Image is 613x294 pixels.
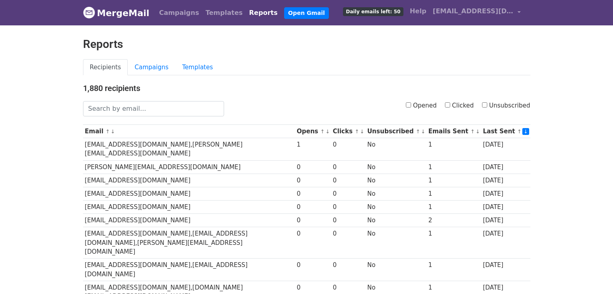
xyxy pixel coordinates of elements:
[331,125,365,138] th: Clicks
[365,227,426,259] td: No
[295,160,331,174] td: 0
[295,227,331,259] td: 0
[365,214,426,227] td: No
[331,174,365,187] td: 0
[481,160,530,174] td: [DATE]
[331,214,365,227] td: 0
[476,128,480,135] a: ↓
[83,83,530,93] h4: 1,880 recipients
[421,128,425,135] a: ↓
[481,138,530,161] td: [DATE]
[365,160,426,174] td: No
[128,59,175,76] a: Campaigns
[83,187,295,200] td: [EMAIL_ADDRESS][DOMAIN_NAME]
[445,101,474,110] label: Clicked
[426,214,481,227] td: 2
[433,6,513,16] span: [EMAIL_ADDRESS][DOMAIN_NAME]
[426,138,481,161] td: 1
[83,138,295,161] td: [EMAIL_ADDRESS][DOMAIN_NAME],[PERSON_NAME][EMAIL_ADDRESS][DOMAIN_NAME]
[365,201,426,214] td: No
[517,128,522,135] a: ↑
[406,102,411,108] input: Opened
[426,227,481,259] td: 1
[83,125,295,138] th: Email
[365,174,426,187] td: No
[83,101,224,116] input: Search by email...
[326,128,330,135] a: ↓
[470,128,475,135] a: ↑
[295,259,331,281] td: 0
[83,4,150,21] a: MergeMail
[340,3,406,19] a: Daily emails left: 50
[106,128,110,135] a: ↑
[246,5,281,21] a: Reports
[482,102,487,108] input: Unsubscribed
[481,174,530,187] td: [DATE]
[295,187,331,200] td: 0
[295,214,331,227] td: 0
[320,128,325,135] a: ↑
[331,160,365,174] td: 0
[295,138,331,161] td: 1
[175,59,220,76] a: Templates
[416,128,420,135] a: ↑
[365,259,426,281] td: No
[331,227,365,259] td: 0
[331,259,365,281] td: 0
[111,128,115,135] a: ↓
[331,138,365,161] td: 0
[284,7,329,19] a: Open Gmail
[202,5,246,21] a: Templates
[430,3,524,22] a: [EMAIL_ADDRESS][DOMAIN_NAME]
[481,227,530,259] td: [DATE]
[83,37,530,51] h2: Reports
[406,101,437,110] label: Opened
[522,128,529,135] a: ↓
[295,125,331,138] th: Opens
[355,128,359,135] a: ↑
[481,187,530,200] td: [DATE]
[331,201,365,214] td: 0
[445,102,450,108] input: Clicked
[426,201,481,214] td: 1
[426,174,481,187] td: 1
[426,259,481,281] td: 1
[83,6,95,19] img: MergeMail logo
[482,101,530,110] label: Unsubscribed
[83,201,295,214] td: [EMAIL_ADDRESS][DOMAIN_NAME]
[83,214,295,227] td: [EMAIL_ADDRESS][DOMAIN_NAME]
[83,259,295,281] td: [EMAIL_ADDRESS][DOMAIN_NAME],[EMAIL_ADDRESS][DOMAIN_NAME]
[295,174,331,187] td: 0
[331,187,365,200] td: 0
[365,125,426,138] th: Unsubscribed
[83,59,128,76] a: Recipients
[481,259,530,281] td: [DATE]
[156,5,202,21] a: Campaigns
[426,187,481,200] td: 1
[426,160,481,174] td: 1
[83,174,295,187] td: [EMAIL_ADDRESS][DOMAIN_NAME]
[83,227,295,259] td: [EMAIL_ADDRESS][DOMAIN_NAME],[EMAIL_ADDRESS][DOMAIN_NAME],[PERSON_NAME][EMAIL_ADDRESS][DOMAIN_NAME]
[481,214,530,227] td: [DATE]
[407,3,430,19] a: Help
[83,160,295,174] td: [PERSON_NAME][EMAIL_ADDRESS][DOMAIN_NAME]
[365,187,426,200] td: No
[481,125,530,138] th: Last Sent
[360,128,364,135] a: ↓
[343,7,403,16] span: Daily emails left: 50
[365,138,426,161] td: No
[426,125,481,138] th: Emails Sent
[481,201,530,214] td: [DATE]
[295,201,331,214] td: 0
